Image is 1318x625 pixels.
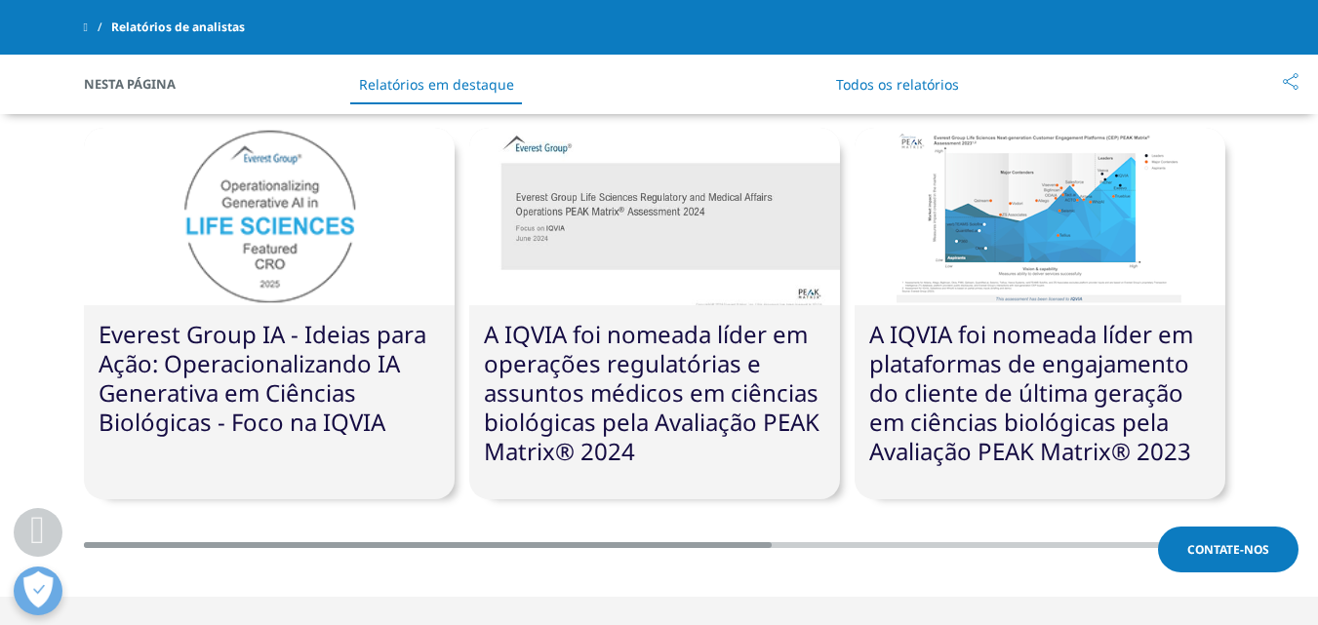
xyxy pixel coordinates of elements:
font: Relatórios de analistas [111,19,245,35]
font: Nesta página [84,75,176,93]
a: A IQVIA foi nomeada líder em plataformas de engajamento do cliente de última geração em ciências ... [869,318,1193,467]
a: Everest Group IA - Ideias para Ação: Operacionalizando IA Generativa em Ciências Biológicas - Foc... [99,318,426,438]
a: Relatórios em destaque [359,75,514,94]
button: Abrir preferências [14,566,62,615]
font: Contate-nos [1187,541,1269,558]
a: Contate-nos [1158,527,1298,572]
a: Todos os relatórios [836,75,959,94]
a: A IQVIA foi nomeada líder em operações regulatórias e assuntos médicos em ciências biológicas pel... [484,318,819,467]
